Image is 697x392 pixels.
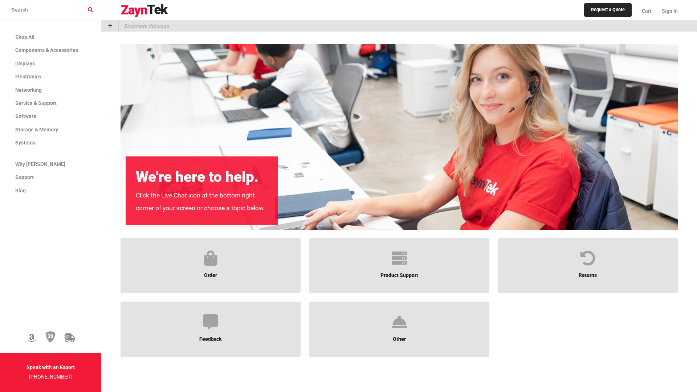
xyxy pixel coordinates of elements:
h4: Returns [504,266,672,279]
span: Service & Support [15,100,57,106]
span: Displays [15,61,35,66]
h4: Product Support [315,266,483,279]
p: Click the Live Chat icon at the bottom right corner of your screen or choose a topic below. [136,189,268,215]
a: Request a Quote [584,3,632,17]
img: 30 Day Return Policy [45,331,56,343]
span: Why [PERSON_NAME] [15,161,65,167]
h4: Order [127,266,294,279]
h4: Feedback [127,330,294,343]
span: Shop All [15,34,34,40]
a: Cart [637,2,657,20]
img: logo [121,4,168,17]
span: Systems [15,140,35,146]
p: Bookmark this page [119,20,169,32]
span: Software [15,113,36,119]
strong: Speak with an Expert [27,364,75,370]
span: Components & Accessories [15,47,78,53]
span: Blog [15,188,26,193]
a: Sign In [657,2,678,20]
h4: Other [315,330,483,343]
span: Electronics [15,74,41,79]
img: images%2Fcms-images%2F777.jpg.png [121,44,678,230]
span: Networking [15,87,42,93]
span: Storage & Memory [15,127,58,132]
span: Cart [642,8,652,14]
h2: We're here to help. [136,169,268,185]
span: Support [15,174,34,180]
a: [PHONE_NUMBER] [29,374,72,380]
